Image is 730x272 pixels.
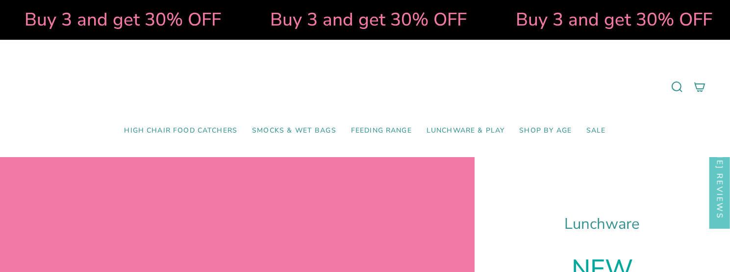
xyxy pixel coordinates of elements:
a: SALE [579,119,613,142]
a: High Chair Food Catchers [117,119,245,142]
span: Feeding Range [351,127,412,135]
span: SALE [586,127,606,135]
h1: Lunchware [499,215,705,233]
a: Mumma’s Little Helpers [280,54,450,119]
a: Smocks & Wet Bags [245,119,344,142]
span: Smocks & Wet Bags [252,127,336,135]
a: Shop by Age [512,119,579,142]
span: Shop by Age [519,127,572,135]
strong: Buy 3 and get 30% OFF [21,7,217,32]
span: Lunchware & Play [427,127,504,135]
strong: Buy 3 and get 30% OFF [512,7,708,32]
a: Lunchware & Play [419,119,512,142]
a: Feeding Range [344,119,419,142]
span: High Chair Food Catchers [124,127,237,135]
strong: Buy 3 and get 30% OFF [266,7,463,32]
